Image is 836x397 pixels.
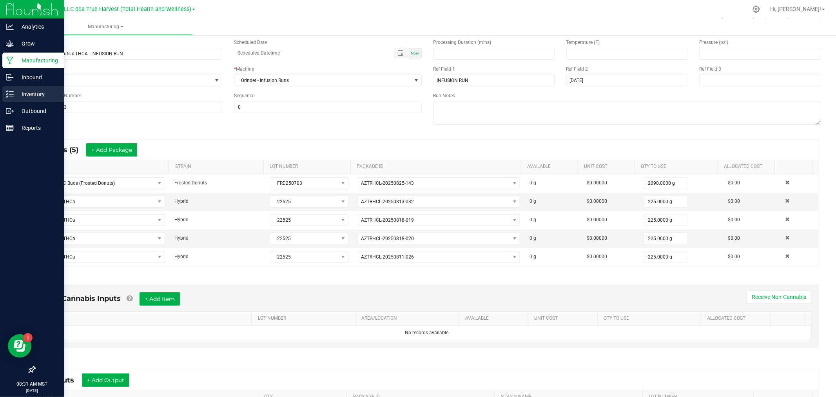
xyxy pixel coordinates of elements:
[587,198,607,204] span: $0.00000
[6,90,14,98] inline-svg: Inventory
[770,6,821,12] span: Hi, [PERSON_NAME]!
[86,143,137,157] button: + Add Package
[361,180,414,186] span: AZTRHCL-20250825-143
[394,48,409,58] span: Toggle popup
[699,40,728,45] span: Pressure (psi)
[533,180,536,186] span: g
[411,51,419,55] span: Now
[361,254,414,260] span: AZTRHCL-20250811-026
[41,251,165,263] span: NO DATA FOUND
[361,236,414,241] span: AZTRHCL-20250818-020
[566,66,588,72] span: Ref Field 2
[533,198,536,204] span: g
[6,107,14,115] inline-svg: Outbound
[587,217,607,222] span: $0.00000
[728,217,740,222] span: $0.00
[41,196,155,207] span: BULK - THCa
[19,19,192,35] a: Manufacturing
[8,334,31,358] iframe: Resource center
[42,164,166,170] a: ITEMSortable
[41,178,155,189] span: BULK - C Buds (Frosted Donuts)
[587,180,607,186] span: $0.00000
[14,89,61,99] p: Inventory
[530,254,532,259] span: 0
[361,199,414,204] span: AZTRHCL-20250813-032
[530,180,532,186] span: 0
[4,388,61,393] p: [DATE]
[270,196,338,207] span: 22525
[357,164,518,170] a: PACKAGE IDSortable
[41,251,155,262] span: BULK - THCa
[270,164,348,170] a: LOT NUMBERSortable
[530,198,532,204] span: 0
[82,373,129,387] button: + Add Output
[44,294,121,303] span: Non-Cannabis Inputs
[6,73,14,81] inline-svg: Inbound
[44,326,811,340] td: No records available.
[4,381,61,388] p: 08:31 AM MST
[530,217,532,222] span: 0
[533,217,536,222] span: g
[566,40,600,45] span: Temperature (F)
[584,164,631,170] a: Unit CostSortable
[174,254,189,259] span: Hybrid
[41,215,155,226] span: BULK - THCa
[530,235,532,241] span: 0
[527,164,575,170] a: AVAILABLESortable
[174,198,189,204] span: Hybrid
[41,196,165,208] span: NO DATA FOUND
[707,315,767,322] a: Allocated CostSortable
[23,6,191,13] span: DXR FINANCE 4 LLC dba True Harvest (Total Health and Wellness)
[175,164,261,170] a: STRAINSortable
[14,106,61,116] p: Outbound
[41,233,155,244] span: BULK - THCa
[50,315,248,322] a: ITEMSortable
[533,235,536,241] span: g
[781,164,810,170] a: Sortable
[6,56,14,64] inline-svg: Manufacturing
[433,66,455,72] span: Ref Field 1
[14,56,61,65] p: Manufacturing
[433,93,455,98] span: Run Notes
[14,123,61,133] p: Reports
[604,315,698,322] a: QTY TO USESortable
[44,146,86,154] span: Inputs (5)
[728,254,740,259] span: $0.00
[641,164,715,170] a: QTY TO USESortable
[465,315,525,322] a: AVAILABLESortable
[358,177,520,189] span: NO DATA FOUND
[174,235,189,241] span: Hybrid
[234,48,386,58] input: Scheduled Datetime
[6,23,14,31] inline-svg: Analytics
[747,290,811,304] button: Receive Non-Cannabis
[587,254,607,259] span: $0.00000
[127,294,132,303] a: Add Non-Cannabis items that were also consumed in the run (e.g. gloves and packaging); Also add N...
[587,235,607,241] span: $0.00000
[234,40,267,45] span: Scheduled Date
[724,164,772,170] a: Allocated CostSortable
[41,214,165,226] span: NO DATA FOUND
[35,75,212,86] span: None
[234,75,412,86] span: Grinder - Infusion Runs
[174,217,189,222] span: Hybrid
[728,180,740,186] span: $0.00
[433,40,491,45] span: Processing Duration (mins)
[234,93,254,98] span: Sequence
[14,39,61,48] p: Grow
[23,333,33,342] iframe: Resource center unread badge
[270,233,338,244] span: 22525
[41,177,165,189] span: NO DATA FOUND
[699,66,721,72] span: Ref Field 3
[270,178,338,189] span: FRD250703
[361,315,456,322] a: AREA/LOCATIONSortable
[728,235,740,241] span: $0.00
[140,292,180,306] button: + Add Item
[270,215,338,226] span: 22525
[751,5,761,13] div: Manage settings
[6,40,14,47] inline-svg: Grow
[14,73,61,82] p: Inbound
[258,315,352,322] a: LOT NUMBERSortable
[41,233,165,244] span: NO DATA FOUND
[6,124,14,132] inline-svg: Reports
[728,198,740,204] span: $0.00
